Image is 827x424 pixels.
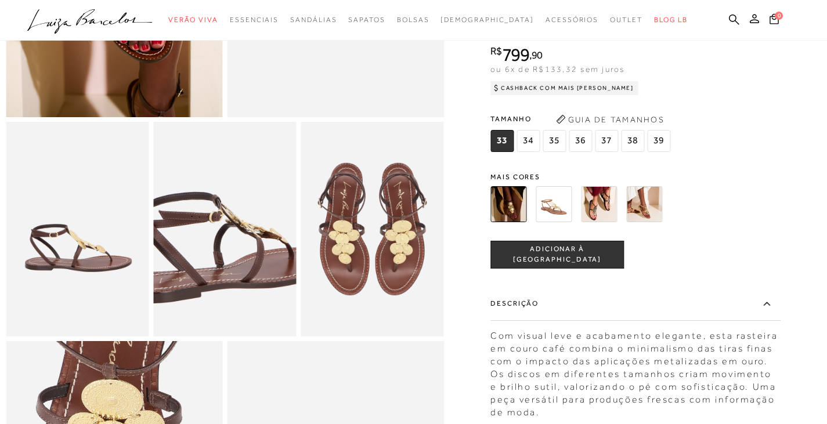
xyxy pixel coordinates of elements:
span: BLOG LB [654,16,688,24]
span: 799 [502,44,529,65]
a: noSubCategoriesText [440,9,534,31]
a: categoryNavScreenReaderText [168,9,218,31]
span: 35 [543,130,566,152]
img: RASTEIRA DE DEDO EM COURO CAFÉ COM APLICAÇÕES METALIZADAS [490,186,526,222]
span: 34 [517,130,540,152]
img: RASTEIRA DE DEDO EM COURO PRETO COM APLICAÇÕES METALIZADAS [581,186,617,222]
button: ADICIONAR À [GEOGRAPHIC_DATA] [490,241,624,269]
a: categoryNavScreenReaderText [546,9,598,31]
a: categoryNavScreenReaderText [610,9,642,31]
a: categoryNavScreenReaderText [397,9,429,31]
span: Acessórios [546,16,598,24]
img: RASTEIRA DE DEDO EM COURO CARAMELO COM APLICAÇÕES METALIZADAS [536,186,572,222]
a: BLOG LB [654,9,688,31]
span: 39 [647,130,670,152]
a: categoryNavScreenReaderText [348,9,385,31]
span: Mais cores [490,173,781,180]
div: Com visual leve e acabamento elegante, esta rasteira em couro café combina o minimalismo das tira... [490,324,781,419]
span: [DEMOGRAPHIC_DATA] [440,16,534,24]
img: RASTEIRA DE DEDO METALIZADA OURO COM APLICAÇÕES METALIZADAS [626,186,662,222]
img: image [6,122,149,336]
img: image [301,122,444,336]
label: Descrição [490,287,781,321]
span: Sandálias [290,16,337,24]
a: categoryNavScreenReaderText [290,9,337,31]
span: 38 [621,130,644,152]
span: 0 [775,12,783,20]
span: Tamanho [490,110,673,128]
span: 36 [569,130,592,152]
a: categoryNavScreenReaderText [230,9,279,31]
span: 33 [490,130,514,152]
span: Verão Viva [168,16,218,24]
span: Essenciais [230,16,279,24]
i: , [529,50,543,60]
span: 37 [595,130,618,152]
button: 0 [766,13,782,28]
span: Sapatos [348,16,385,24]
div: Cashback com Mais [PERSON_NAME] [490,81,638,95]
i: R$ [490,46,502,56]
span: 90 [532,49,543,61]
button: Guia de Tamanhos [552,110,668,129]
span: Bolsas [397,16,429,24]
span: ou 6x de R$133,32 sem juros [490,64,624,74]
span: ADICIONAR À [GEOGRAPHIC_DATA] [491,245,623,265]
span: Outlet [610,16,642,24]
